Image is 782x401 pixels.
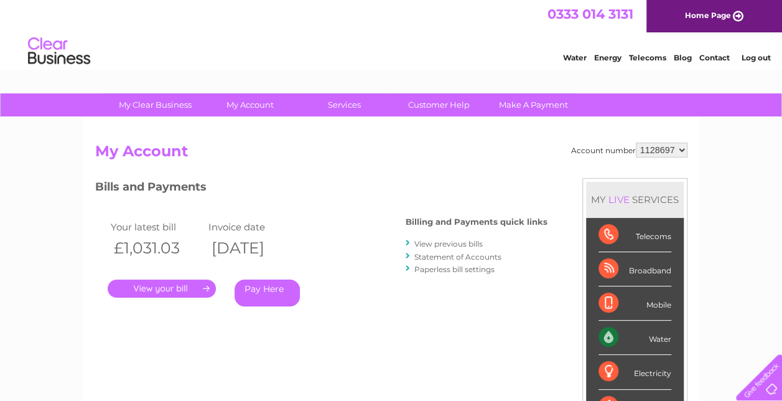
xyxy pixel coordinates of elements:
[293,93,396,116] a: Services
[388,93,490,116] a: Customer Help
[586,182,684,217] div: MY SERVICES
[699,53,730,62] a: Contact
[108,280,216,298] a: .
[108,219,206,235] td: Your latest bill
[563,53,587,62] a: Water
[406,217,547,227] h4: Billing and Payments quick links
[629,53,666,62] a: Telecoms
[235,280,300,306] a: Pay Here
[414,239,483,248] a: View previous bills
[598,286,671,321] div: Mobile
[547,6,633,22] a: 0333 014 3131
[95,178,547,200] h3: Bills and Payments
[98,7,686,60] div: Clear Business is a trading name of Verastar Limited (registered in [GEOGRAPHIC_DATA] No. 3667643...
[104,93,207,116] a: My Clear Business
[205,235,304,261] th: [DATE]
[27,32,91,70] img: logo.png
[674,53,692,62] a: Blog
[414,265,495,274] a: Paperless bill settings
[95,143,687,166] h2: My Account
[205,219,304,235] td: Invoice date
[482,93,585,116] a: Make A Payment
[598,252,671,286] div: Broadband
[414,252,501,262] a: Statement of Accounts
[598,355,671,389] div: Electricity
[598,321,671,355] div: Water
[741,53,770,62] a: Log out
[594,53,621,62] a: Energy
[108,235,206,261] th: £1,031.03
[598,218,671,252] div: Telecoms
[606,194,632,205] div: LIVE
[571,143,687,158] div: Account number
[198,93,301,116] a: My Account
